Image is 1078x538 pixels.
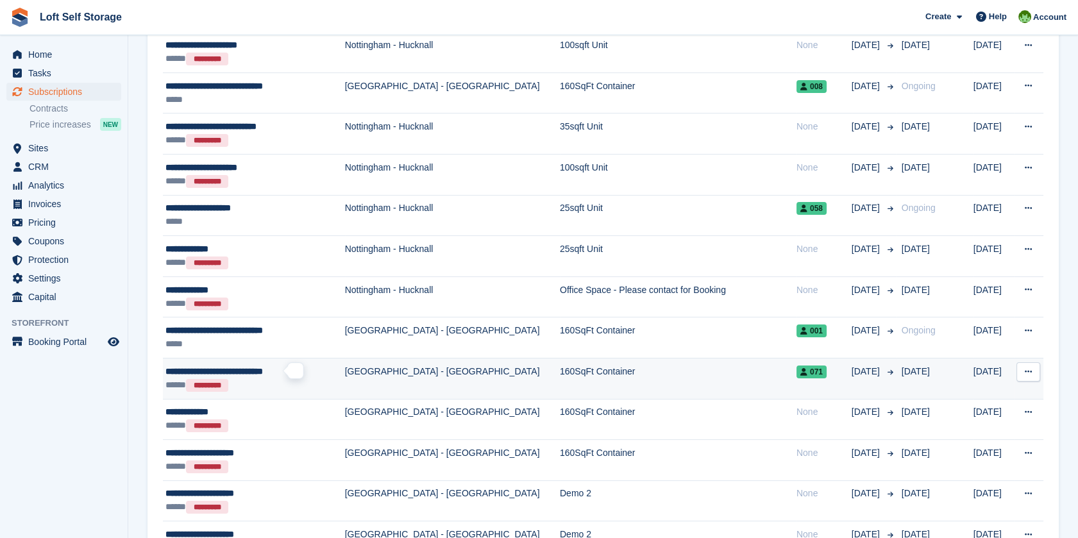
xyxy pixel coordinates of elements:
td: Demo 2 [560,480,796,521]
td: 100sqft Unit [560,154,796,195]
td: 160SqFt Container [560,72,796,113]
a: menu [6,214,121,231]
td: [DATE] [973,399,1014,440]
span: [DATE] [902,448,930,458]
div: None [796,242,852,256]
td: Nottingham - Hucknall [345,113,560,155]
span: [DATE] [852,80,882,93]
div: None [796,446,852,460]
td: Nottingham - Hucknall [345,195,560,236]
span: [DATE] [852,365,882,378]
span: Booking Portal [28,333,105,351]
td: 160SqFt Container [560,440,796,481]
td: [GEOGRAPHIC_DATA] - [GEOGRAPHIC_DATA] [345,317,560,358]
span: 058 [796,202,827,215]
a: menu [6,269,121,287]
span: Create [925,10,951,23]
span: CRM [28,158,105,176]
td: Nottingham - Hucknall [345,32,560,73]
td: [GEOGRAPHIC_DATA] - [GEOGRAPHIC_DATA] [345,440,560,481]
div: None [796,405,852,419]
a: menu [6,195,121,213]
span: Home [28,46,105,63]
span: Ongoing [902,81,936,91]
td: [DATE] [973,154,1014,195]
span: [DATE] [852,324,882,337]
a: menu [6,64,121,82]
span: [DATE] [902,366,930,376]
span: [DATE] [852,161,882,174]
a: menu [6,176,121,194]
span: Help [989,10,1007,23]
td: Nottingham - Hucknall [345,276,560,317]
span: [DATE] [902,162,930,172]
td: [DATE] [973,113,1014,155]
td: [GEOGRAPHIC_DATA] - [GEOGRAPHIC_DATA] [345,72,560,113]
td: [DATE] [973,480,1014,521]
td: [GEOGRAPHIC_DATA] - [GEOGRAPHIC_DATA] [345,358,560,399]
td: [DATE] [973,440,1014,481]
span: Capital [28,288,105,306]
div: None [796,161,852,174]
span: [DATE] [852,120,882,133]
div: None [796,38,852,52]
span: [DATE] [852,446,882,460]
a: Price increases NEW [29,117,121,131]
td: [DATE] [973,32,1014,73]
a: menu [6,232,121,250]
span: Coupons [28,232,105,250]
span: [DATE] [902,407,930,417]
a: menu [6,139,121,157]
span: Pricing [28,214,105,231]
a: menu [6,83,121,101]
span: [DATE] [902,285,930,295]
a: menu [6,46,121,63]
a: menu [6,251,121,269]
td: 160SqFt Container [560,317,796,358]
span: Sites [28,139,105,157]
td: 25sqft Unit [560,236,796,277]
a: Preview store [106,334,121,349]
td: [GEOGRAPHIC_DATA] - [GEOGRAPHIC_DATA] [345,399,560,440]
a: Contracts [29,103,121,115]
span: Price increases [29,119,91,131]
span: Invoices [28,195,105,213]
span: Ongoing [902,325,936,335]
td: [GEOGRAPHIC_DATA] - [GEOGRAPHIC_DATA] [345,480,560,521]
span: [DATE] [902,488,930,498]
span: [DATE] [852,201,882,215]
span: Tasks [28,64,105,82]
span: [DATE] [852,242,882,256]
span: Subscriptions [28,83,105,101]
span: Analytics [28,176,105,194]
span: [DATE] [902,121,930,131]
td: [DATE] [973,236,1014,277]
td: [DATE] [973,317,1014,358]
td: 35sqft Unit [560,113,796,155]
td: [DATE] [973,358,1014,399]
span: 071 [796,366,827,378]
td: 100sqft Unit [560,32,796,73]
span: Storefront [12,317,128,330]
td: [DATE] [973,72,1014,113]
span: [DATE] [852,38,882,52]
td: 160SqFt Container [560,399,796,440]
span: Account [1033,11,1066,24]
span: Ongoing [902,203,936,213]
div: NEW [100,118,121,131]
a: menu [6,333,121,351]
a: menu [6,288,121,306]
img: James Johnson [1018,10,1031,23]
div: None [796,487,852,500]
td: Nottingham - Hucknall [345,236,560,277]
div: None [796,283,852,297]
span: Protection [28,251,105,269]
span: [DATE] [852,283,882,297]
span: Settings [28,269,105,287]
td: Nottingham - Hucknall [345,154,560,195]
a: Loft Self Storage [35,6,127,28]
td: [DATE] [973,195,1014,236]
span: 001 [796,324,827,337]
div: None [796,120,852,133]
td: 25sqft Unit [560,195,796,236]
